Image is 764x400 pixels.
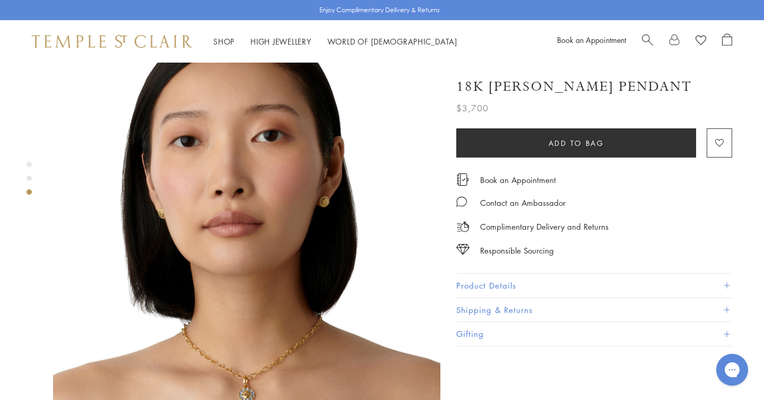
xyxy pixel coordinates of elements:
[456,196,467,207] img: MessageIcon-01_2.svg
[456,77,692,96] h1: 18K [PERSON_NAME] Pendant
[213,35,457,48] nav: Main navigation
[456,322,732,346] button: Gifting
[456,274,732,298] button: Product Details
[711,350,753,389] iframe: Gorgias live chat messenger
[696,33,706,49] a: View Wishlist
[250,36,311,47] a: High JewelleryHigh Jewellery
[549,137,604,149] span: Add to bag
[456,101,489,115] span: $3,700
[27,159,32,203] div: Product gallery navigation
[722,33,732,49] a: Open Shopping Bag
[456,298,732,322] button: Shipping & Returns
[480,244,554,257] div: Responsible Sourcing
[213,36,235,47] a: ShopShop
[480,196,566,210] div: Contact an Ambassador
[480,174,556,186] a: Book an Appointment
[456,173,469,186] img: icon_appointment.svg
[557,34,626,45] a: Book an Appointment
[32,35,192,48] img: Temple St. Clair
[642,33,653,49] a: Search
[327,36,457,47] a: World of [DEMOGRAPHIC_DATA]World of [DEMOGRAPHIC_DATA]
[319,5,440,15] p: Enjoy Complimentary Delivery & Returns
[480,220,609,233] p: Complimentary Delivery and Returns
[456,220,470,233] img: icon_delivery.svg
[456,244,470,255] img: icon_sourcing.svg
[456,128,696,158] button: Add to bag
